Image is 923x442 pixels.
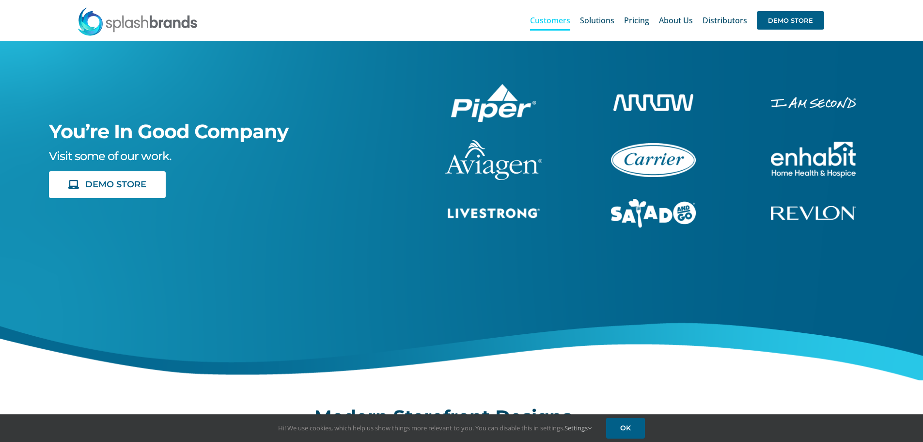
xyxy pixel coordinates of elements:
img: Enhabit Gear Store [771,142,856,178]
span: Hi! We use cookies, which help us show things more relevant to you. You can disable this in setti... [278,424,592,432]
a: Distributors [703,5,747,36]
span: DEMO STORE [85,180,146,190]
img: Carrier Brand Store [611,143,696,177]
a: enhabit-stacked-white [771,140,856,151]
img: Revlon [771,206,856,220]
a: piper-White [451,82,536,93]
span: Solutions [580,16,614,24]
span: You’re In Good Company [49,119,288,143]
span: About Us [659,16,693,24]
a: arrow-white [613,93,693,103]
img: I Am Second Store [771,97,856,108]
nav: Main Menu [530,5,824,36]
span: Visit some of our work. [49,149,171,163]
img: Piper Pilot Ship [451,84,536,122]
img: Arrow Store [613,94,693,111]
h2: Modern Storefront Designs [314,407,608,426]
a: livestrong-5E-website [448,207,540,217]
a: enhabit-stacked-white [771,96,856,106]
a: carrier-1B [611,142,696,152]
a: revlon-flat-white [771,205,856,215]
span: Customers [530,16,570,24]
a: DEMO STORE [757,5,824,36]
img: SplashBrands.com Logo [77,7,198,36]
a: Pricing [624,5,649,36]
a: DEMO STORE [49,171,166,198]
span: DEMO STORE [757,11,824,30]
img: aviagen-1C [445,140,542,180]
a: sng-1C [611,197,696,208]
a: Settings [564,424,592,432]
img: Livestrong Store [448,208,540,218]
span: Pricing [624,16,649,24]
a: OK [606,418,645,439]
a: Customers [530,5,570,36]
img: Salad And Go Store [611,199,696,228]
span: Distributors [703,16,747,24]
